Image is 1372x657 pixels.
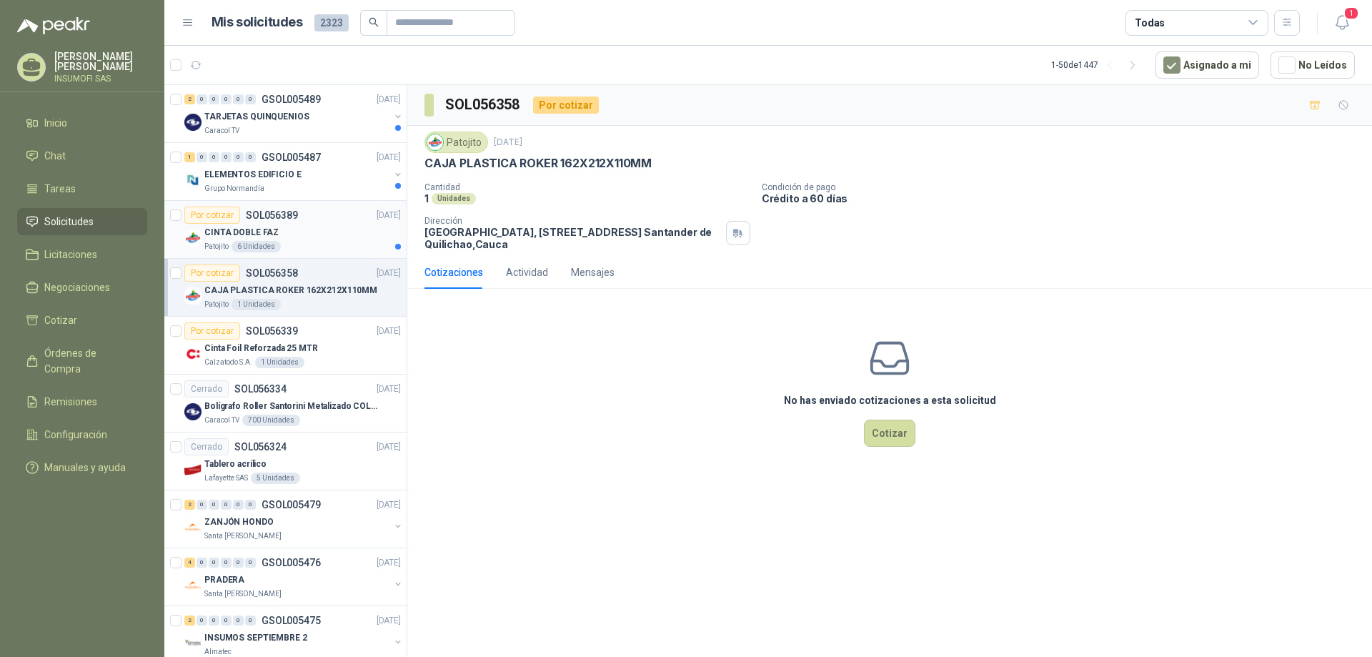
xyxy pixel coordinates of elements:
p: Patojito [204,241,229,252]
p: [GEOGRAPHIC_DATA], [STREET_ADDRESS] Santander de Quilichao , Cauca [424,226,720,250]
p: Grupo Normandía [204,183,264,194]
img: Company Logo [184,403,202,420]
div: 0 [209,558,219,568]
div: 0 [221,152,232,162]
img: Company Logo [184,461,202,478]
a: Tareas [17,175,147,202]
div: Cerrado [184,438,229,455]
span: Tareas [44,181,76,197]
p: Condición de pago [762,182,1366,192]
p: SOL056324 [234,442,287,452]
img: Company Logo [184,345,202,362]
a: Chat [17,142,147,169]
div: 0 [197,152,207,162]
button: Cotizar [864,420,915,447]
span: Configuración [44,427,107,443]
a: Inicio [17,109,147,137]
p: Caracol TV [204,125,239,137]
p: [DATE] [377,440,401,454]
a: 2 0 0 0 0 0 GSOL005479[DATE] Company LogoZANJÓN HONDOSanta [PERSON_NAME] [184,496,404,542]
p: [DATE] [377,556,401,570]
p: Bolígrafo Roller Santorini Metalizado COLOR MORADO 1logo [204,400,382,413]
span: Manuales y ayuda [44,460,126,475]
p: ELEMENTOS EDIFICIO E [204,168,302,182]
div: Cotizaciones [424,265,483,280]
a: Manuales y ayuda [17,454,147,481]
span: search [369,17,379,27]
div: Unidades [432,193,476,204]
div: 0 [221,616,232,626]
div: 0 [221,94,232,104]
div: 0 [245,500,256,510]
p: SOL056358 [246,268,298,278]
span: 2323 [314,14,349,31]
p: 1 [424,192,429,204]
div: 0 [233,94,244,104]
img: Company Logo [184,114,202,131]
div: 0 [197,558,207,568]
span: Inicio [44,115,67,131]
p: [DATE] [377,93,401,107]
p: [DATE] [377,209,401,222]
div: 0 [233,558,244,568]
a: Solicitudes [17,208,147,235]
button: Asignado a mi [1155,51,1259,79]
p: [DATE] [377,382,401,396]
h3: SOL056358 [445,94,522,116]
p: Calzatodo S.A. [204,357,252,368]
a: Órdenes de Compra [17,340,147,382]
img: Company Logo [427,134,443,150]
div: Patojito [424,132,488,153]
p: [DATE] [377,325,401,338]
div: Por cotizar [184,207,240,224]
div: 0 [233,616,244,626]
p: GSOL005475 [262,616,321,626]
p: Crédito a 60 días [762,192,1366,204]
img: Company Logo [184,287,202,305]
span: Licitaciones [44,247,97,262]
p: GSOL005476 [262,558,321,568]
p: GSOL005487 [262,152,321,162]
div: 0 [209,152,219,162]
img: Logo peakr [17,17,90,34]
p: Dirección [424,216,720,226]
div: Por cotizar [533,97,599,114]
div: Cerrado [184,380,229,397]
img: Company Logo [184,577,202,594]
span: Solicitudes [44,214,94,229]
button: 1 [1329,10,1355,36]
div: 0 [233,152,244,162]
span: Negociaciones [44,280,110,295]
a: 1 0 0 0 0 0 GSOL005487[DATE] Company LogoELEMENTOS EDIFICIO EGrupo Normandía [184,149,404,194]
div: 0 [197,94,207,104]
a: Por cotizarSOL056339[DATE] Company LogoCinta Foil Reforzada 25 MTRCalzatodo S.A.1 Unidades [164,317,407,375]
a: Licitaciones [17,241,147,268]
p: [DATE] [377,151,401,164]
div: 5 Unidades [251,473,300,484]
div: 0 [245,616,256,626]
div: 0 [245,558,256,568]
div: 0 [197,616,207,626]
img: Company Logo [184,635,202,652]
span: Cotizar [44,312,77,328]
img: Company Logo [184,172,202,189]
a: Remisiones [17,388,147,415]
a: Negociaciones [17,274,147,301]
div: 0 [221,558,232,568]
a: CerradoSOL056324[DATE] Company LogoTablero acrílicoLafayette SAS5 Unidades [164,433,407,490]
p: [DATE] [494,136,522,149]
div: 0 [245,152,256,162]
p: Tablero acrílico [204,458,267,471]
p: SOL056339 [246,326,298,336]
div: Todas [1135,15,1165,31]
p: CAJA PLASTICA ROKER 162X212X110MM [204,284,377,297]
div: 0 [221,500,232,510]
a: CerradoSOL056334[DATE] Company LogoBolígrafo Roller Santorini Metalizado COLOR MORADO 1logoCaraco... [164,375,407,433]
img: Company Logo [184,519,202,536]
div: 1 Unidades [255,357,304,368]
img: Company Logo [184,229,202,247]
p: Caracol TV [204,415,239,426]
div: 0 [209,94,219,104]
h3: No has enviado cotizaciones a esta solicitud [784,392,996,408]
p: CAJA PLASTICA ROKER 162X212X110MM [424,156,652,171]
